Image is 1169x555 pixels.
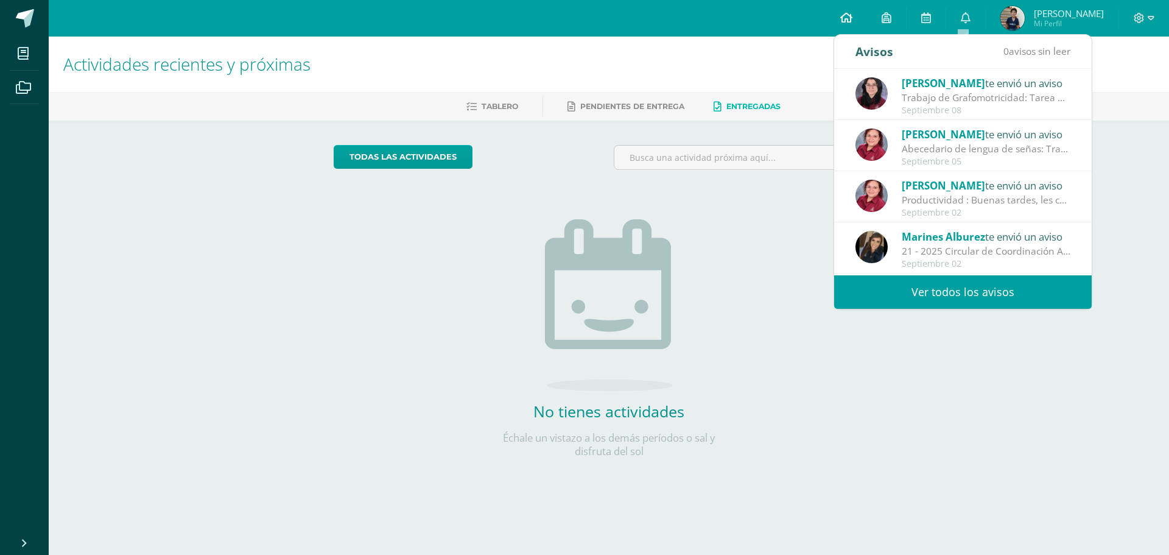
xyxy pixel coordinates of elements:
[855,35,893,68] div: Avisos
[855,231,888,263] img: 6f99ca85ee158e1ea464f4dd0b53ae36.png
[487,401,731,422] h2: No tienes actividades
[902,142,1071,156] div: Abecedario de lengua de señas: Traerlo impreso y emplasticado o con bolsa protectora para el 10 d...
[902,91,1071,105] div: Trabajo de Grafomotricidad: Tarea no entregada de grofomotricidad. Era realizar 3 planas. Agradez...
[614,146,884,169] input: Busca una actividad próxima aquí...
[545,219,673,391] img: no_activities.png
[855,129,888,161] img: 258f2c28770a8c8efa47561a5b85f558.png
[714,97,781,116] a: Entregadas
[855,180,888,212] img: 258f2c28770a8c8efa47561a5b85f558.png
[902,208,1071,218] div: Septiembre 02
[1003,44,1070,58] span: avisos sin leer
[487,431,731,458] p: Échale un vistazo a los demás períodos o sal y disfruta del sol
[902,126,1071,142] div: te envió un aviso
[482,102,518,111] span: Tablero
[580,102,684,111] span: Pendientes de entrega
[902,75,1071,91] div: te envió un aviso
[1034,7,1104,19] span: [PERSON_NAME]
[902,193,1071,207] div: Productividad : Buenas tardes, les comparto el abecedario de lengua de señas de Guatemala para qu...
[834,275,1092,309] a: Ver todos los avisos
[1003,44,1009,58] span: 0
[902,76,985,90] span: [PERSON_NAME]
[1000,6,1025,30] img: 1535c0312ae203c30d44d59aa01203f9.png
[902,228,1071,244] div: te envió un aviso
[902,127,985,141] span: [PERSON_NAME]
[1034,18,1104,29] span: Mi Perfil
[466,97,518,116] a: Tablero
[902,259,1071,269] div: Septiembre 02
[334,145,472,169] a: todas las Actividades
[902,230,985,244] span: Marines Alburez
[567,97,684,116] a: Pendientes de entrega
[902,244,1071,258] div: 21 - 2025 Circular de Coordinación Académica : Buenos días estimadas familias de Segundo Ciclo, e...
[902,177,1071,193] div: te envió un aviso
[726,102,781,111] span: Entregadas
[902,157,1071,167] div: Septiembre 05
[855,77,888,110] img: f1067e2d6ed4d93e3fdd1602a9c4be33.png
[902,105,1071,116] div: Septiembre 08
[902,179,985,193] span: [PERSON_NAME]
[63,52,311,76] span: Actividades recientes y próximas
